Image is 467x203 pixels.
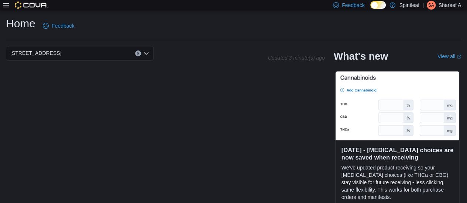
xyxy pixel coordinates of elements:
[135,50,141,56] button: Clear input
[341,164,453,201] p: We've updated product receiving so your [MEDICAL_DATA] choices (like THCa or CBG) stay visible fo...
[143,50,149,56] button: Open list of options
[268,55,325,61] p: Updated 3 minute(s) ago
[342,1,364,9] span: Feedback
[52,22,74,29] span: Feedback
[370,1,386,9] input: Dark Mode
[6,16,35,31] h1: Home
[334,50,388,62] h2: What's new
[457,55,461,59] svg: External link
[422,1,424,10] p: |
[428,1,434,10] span: SA
[427,1,436,10] div: Shareef A
[341,146,453,161] h3: [DATE] - [MEDICAL_DATA] choices are now saved when receiving
[437,53,461,59] a: View allExternal link
[10,49,61,57] span: [STREET_ADDRESS]
[439,1,461,10] p: Shareef A
[399,1,419,10] p: Spiritleaf
[15,1,48,9] img: Cova
[40,18,77,33] a: Feedback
